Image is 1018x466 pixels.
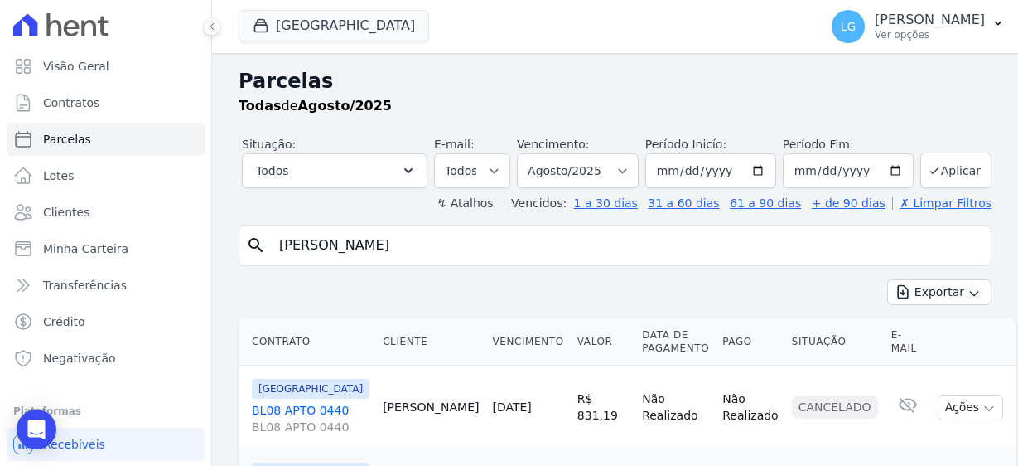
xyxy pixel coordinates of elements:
a: 31 a 60 dias [648,197,719,210]
a: Crédito [7,305,205,338]
label: ↯ Atalhos [437,197,493,210]
label: Vencidos: [504,197,567,210]
div: Plataformas [13,401,198,421]
a: Clientes [7,196,205,229]
p: Ver opções [875,28,985,41]
span: LG [841,21,856,32]
a: Contratos [7,86,205,119]
input: Buscar por nome do lote ou do cliente [269,229,984,262]
span: Recebíveis [43,436,105,453]
span: Minha Carteira [43,240,128,257]
a: BL08 APTO 0440BL08 APTO 0440 [252,402,369,435]
button: Aplicar [920,153,991,188]
button: Exportar [887,279,991,305]
label: Período Inicío: [645,138,726,151]
a: 61 a 90 dias [730,197,801,210]
button: LG [PERSON_NAME] Ver opções [818,3,1018,50]
a: 1 a 30 dias [574,197,638,210]
a: Minha Carteira [7,232,205,265]
th: Vencimento [485,318,570,366]
a: Visão Geral [7,50,205,83]
span: BL08 APTO 0440 [252,419,369,435]
a: + de 90 dias [812,197,885,210]
p: de [239,96,392,116]
span: Crédito [43,313,85,330]
span: Clientes [43,204,89,221]
a: Transferências [7,269,205,302]
th: Pago [716,318,784,366]
th: Cliente [376,318,485,366]
button: Ações [938,395,1004,420]
th: E-mail [885,318,931,366]
i: search [246,235,266,255]
td: [PERSON_NAME] [376,366,485,449]
th: Valor [571,318,635,366]
span: Visão Geral [43,58,109,75]
strong: Todas [239,98,282,114]
a: Lotes [7,159,205,192]
td: Não Realizado [635,366,716,449]
th: Situação [785,318,885,366]
span: Lotes [43,167,75,184]
button: [GEOGRAPHIC_DATA] [239,10,429,41]
th: Contrato [239,318,376,366]
div: Open Intercom Messenger [17,410,56,449]
strong: Agosto/2025 [298,98,392,114]
span: [GEOGRAPHIC_DATA] [252,379,369,399]
label: Período Fim: [783,136,914,153]
div: Cancelado [792,396,878,419]
a: Negativação [7,342,205,375]
span: Transferências [43,277,127,294]
p: [PERSON_NAME] [875,12,985,28]
td: Não Realizado [716,366,784,449]
a: Recebíveis [7,428,205,461]
button: Todos [242,153,427,188]
span: Parcelas [43,131,91,148]
label: Vencimento: [517,138,589,151]
a: ✗ Limpar Filtros [892,197,991,210]
label: E-mail: [434,138,475,151]
td: R$ 831,19 [571,366,635,449]
span: Negativação [43,350,116,366]
h2: Parcelas [239,66,991,96]
th: Data de Pagamento [635,318,716,366]
a: Parcelas [7,123,205,156]
label: Situação: [242,138,296,151]
span: Contratos [43,95,99,111]
a: [DATE] [492,400,531,414]
span: Todos [256,161,288,181]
